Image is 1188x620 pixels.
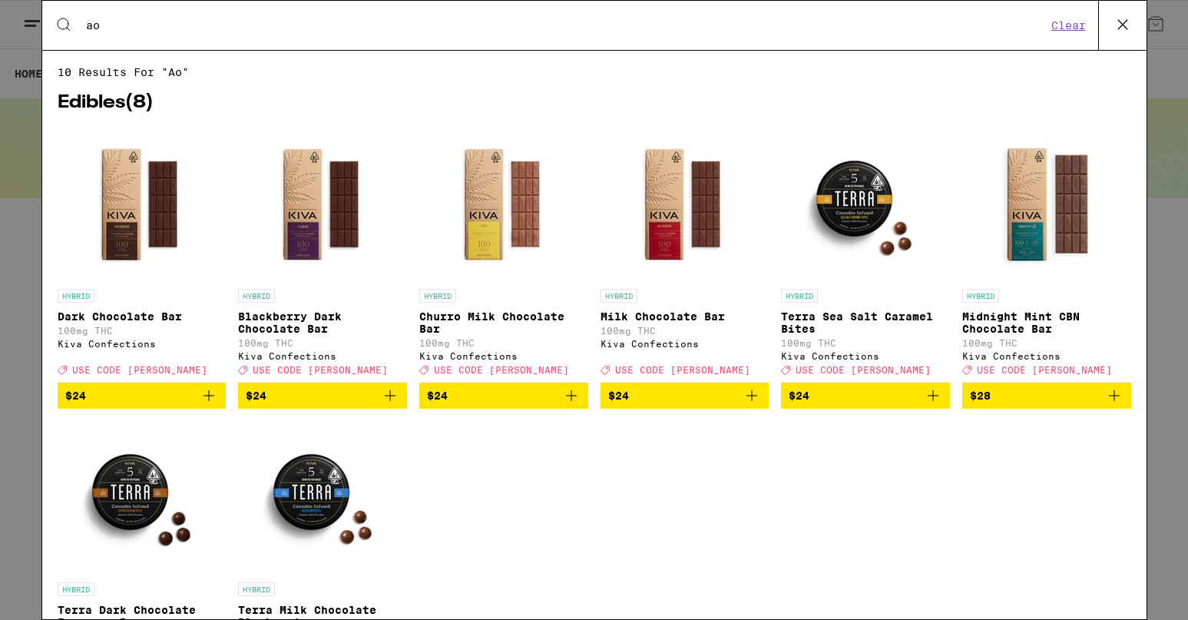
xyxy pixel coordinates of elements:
[789,128,942,281] img: Kiva Confections - Terra Sea Salt Caramel Bites
[962,310,1131,335] p: Midnight Mint CBN Chocolate Bar
[65,128,218,281] img: Kiva Confections - Dark Chocolate Bar
[601,310,769,323] p: Milk Chocolate Bar
[977,365,1112,375] span: USE CODE [PERSON_NAME]
[238,289,275,303] p: HYBRID
[781,383,950,409] button: Add to bag
[601,339,769,349] div: Kiva Confections
[781,351,950,361] div: Kiva Confections
[962,338,1131,348] p: 100mg THC
[796,365,931,375] span: USE CODE [PERSON_NAME]
[419,289,456,303] p: HYBRID
[58,326,227,336] p: 100mg THC
[781,289,818,303] p: HYBRID
[962,128,1131,383] a: Open page for Midnight Mint CBN Chocolate Bar from Kiva Confections
[781,310,950,335] p: Terra Sea Salt Caramel Bites
[789,390,809,402] span: $24
[419,383,588,409] button: Add to bag
[419,351,588,361] div: Kiva Confections
[58,339,227,349] div: Kiva Confections
[85,18,1047,32] input: Search for products & categories
[238,310,407,335] p: Blackberry Dark Chocolate Bar
[781,128,950,383] a: Open page for Terra Sea Salt Caramel Bites from Kiva Confections
[9,11,111,23] span: Hi. Need any help?
[58,289,94,303] p: HYBRID
[238,383,407,409] button: Add to bag
[58,94,1131,112] h2: Edibles ( 8 )
[246,421,399,575] img: Kiva Confections - Terra Milk Chocolate Blueberries
[962,383,1131,409] button: Add to bag
[58,66,1131,78] span: 10 results for "ao"
[601,289,637,303] p: HYBRID
[962,351,1131,361] div: Kiva Confections
[238,338,407,348] p: 100mg THC
[238,128,407,383] a: Open page for Blackberry Dark Chocolate Bar from Kiva Confections
[970,128,1123,281] img: Kiva Confections - Midnight Mint CBN Chocolate Bar
[607,128,761,281] img: Kiva Confections - Milk Chocolate Bar
[238,582,275,596] p: HYBRID
[58,383,227,409] button: Add to bag
[601,383,769,409] button: Add to bag
[58,128,227,383] a: Open page for Dark Chocolate Bar from Kiva Confections
[65,390,86,402] span: $24
[601,128,769,383] a: Open page for Milk Chocolate Bar from Kiva Confections
[419,310,588,335] p: Churro Milk Chocolate Bar
[58,582,94,596] p: HYBRID
[238,351,407,361] div: Kiva Confections
[419,128,588,383] a: Open page for Churro Milk Chocolate Bar from Kiva Confections
[427,390,448,402] span: $24
[434,365,569,375] span: USE CODE [PERSON_NAME]
[427,128,581,281] img: Kiva Confections - Churro Milk Chocolate Bar
[72,365,207,375] span: USE CODE [PERSON_NAME]
[615,365,750,375] span: USE CODE [PERSON_NAME]
[781,338,950,348] p: 100mg THC
[246,128,399,281] img: Kiva Confections - Blackberry Dark Chocolate Bar
[970,390,991,402] span: $28
[58,310,227,323] p: Dark Chocolate Bar
[962,289,999,303] p: HYBRID
[65,421,218,575] img: Kiva Confections - Terra Dark Chocolate Espresso Beans
[601,326,769,336] p: 100mg THC
[246,390,266,402] span: $24
[253,365,388,375] span: USE CODE [PERSON_NAME]
[608,390,629,402] span: $24
[419,338,588,348] p: 100mg THC
[1047,18,1090,32] button: Clear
